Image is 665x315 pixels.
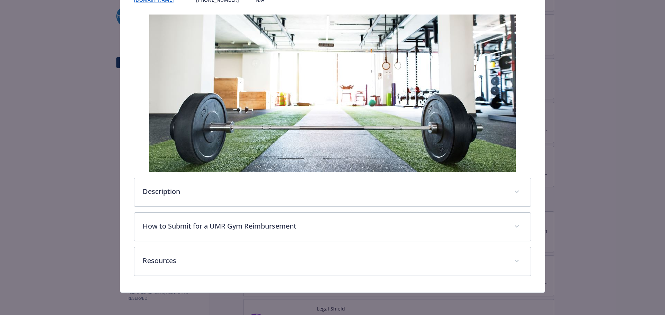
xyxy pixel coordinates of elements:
[134,247,531,276] div: Resources
[134,178,531,206] div: Description
[143,221,506,231] p: How to Submit for a UMR Gym Reimbursement
[149,15,516,172] img: banner
[143,256,506,266] p: Resources
[134,213,531,241] div: How to Submit for a UMR Gym Reimbursement
[143,186,506,197] p: Description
